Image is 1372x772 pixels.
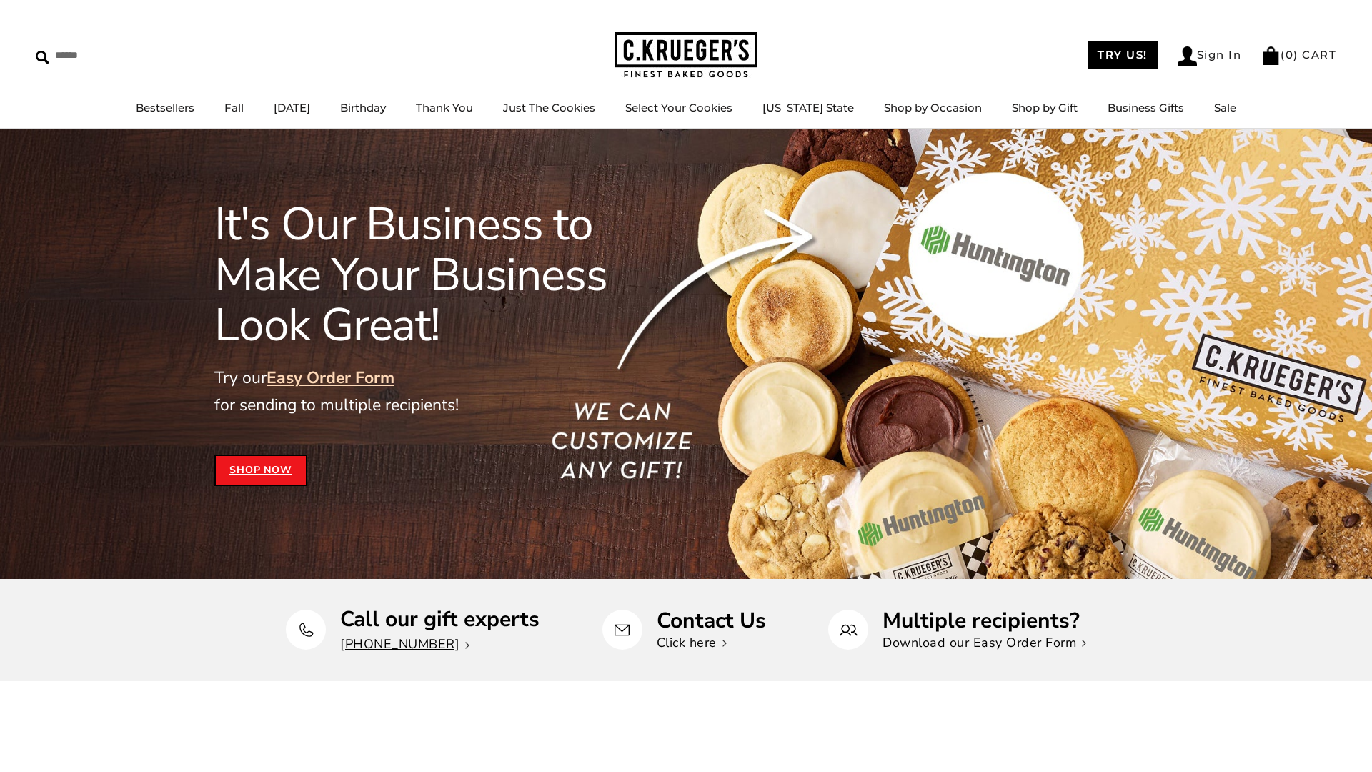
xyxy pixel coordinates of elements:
[657,610,766,632] p: Contact Us
[36,51,49,64] img: Search
[1108,101,1184,114] a: Business Gifts
[615,32,757,79] img: C.KRUEGER'S
[340,635,469,653] a: [PHONE_NUMBER]
[136,101,194,114] a: Bestsellers
[274,101,310,114] a: [DATE]
[657,634,727,651] a: Click here
[1088,41,1158,69] a: TRY US!
[1214,101,1236,114] a: Sale
[613,621,631,639] img: Contact Us
[883,634,1086,651] a: Download our Easy Order Form
[214,199,669,350] h1: It's Our Business to Make Your Business Look Great!
[36,44,206,66] input: Search
[340,101,386,114] a: Birthday
[625,101,732,114] a: Select Your Cookies
[214,365,669,419] p: Try our for sending to multiple recipients!
[883,610,1086,632] p: Multiple recipients?
[884,101,982,114] a: Shop by Occasion
[762,101,854,114] a: [US_STATE] State
[840,621,857,639] img: Multiple recipients?
[1178,46,1242,66] a: Sign In
[1261,46,1281,65] img: Bag
[340,608,540,630] p: Call our gift experts
[503,101,595,114] a: Just The Cookies
[1178,46,1197,66] img: Account
[214,455,307,486] a: Shop Now
[1012,101,1078,114] a: Shop by Gift
[416,101,473,114] a: Thank You
[1286,48,1294,61] span: 0
[224,101,244,114] a: Fall
[1261,48,1336,61] a: (0) CART
[297,621,315,639] img: Call our gift experts
[267,367,394,389] a: Easy Order Form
